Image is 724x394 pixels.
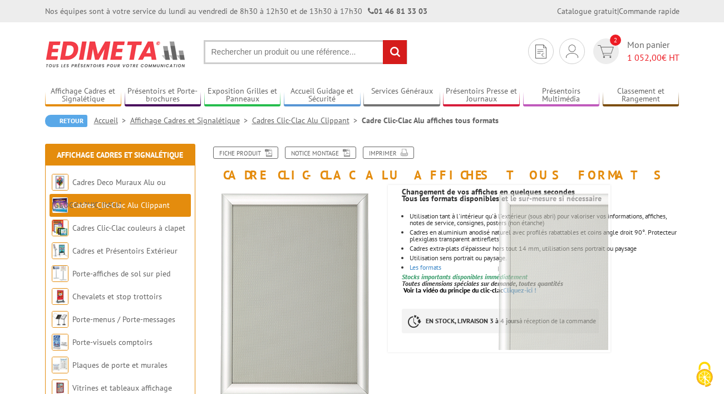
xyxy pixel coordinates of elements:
[72,269,170,279] a: Porte-affiches de sol sur pied
[213,147,278,159] a: Fiche produit
[443,86,520,105] a: Présentoirs Presse et Journaux
[383,40,407,64] input: rechercher
[94,115,130,125] a: Accueil
[590,38,679,64] a: devis rapide 2 Mon panier 1 052,00€ HT
[557,6,679,17] div: |
[204,86,281,105] a: Exposition Grilles et Panneaux
[523,86,600,105] a: Présentoirs Multimédia
[566,45,578,58] img: devis rapide
[627,38,679,64] span: Mon panier
[685,356,724,394] button: Cookies (fenêtre modale)
[72,314,175,324] a: Porte-menus / Porte-messages
[72,383,172,393] a: Vitrines et tableaux affichage
[603,86,679,105] a: Classement et Rangement
[45,86,122,105] a: Affichage Cadres et Signalétique
[252,115,362,125] a: Cadres Clic-Clac Alu Clippant
[52,242,68,259] img: Cadres et Présentoirs Extérieur
[72,337,152,347] a: Porte-visuels comptoirs
[368,6,427,16] strong: 01 46 81 33 03
[557,6,617,16] a: Catalogue gratuit
[72,223,185,233] a: Cadres Clic-Clac couleurs à clapet
[627,51,679,64] span: € HT
[535,45,546,59] img: devis rapide
[284,86,361,105] a: Accueil Guidage et Sécurité
[610,35,621,46] span: 2
[130,115,252,125] a: Affichage Cadres et Signalétique
[363,147,414,159] a: Imprimer
[45,115,87,127] a: Retour
[72,200,170,210] a: Cadres Clic-Clac Alu Clippant
[125,86,201,105] a: Présentoirs et Porte-brochures
[627,52,662,63] span: 1 052,00
[72,246,178,256] a: Cadres et Présentoirs Extérieur
[691,361,718,388] img: Cookies (fenêtre modale)
[52,174,68,191] img: Cadres Deco Muraux Alu ou Bois
[52,288,68,305] img: Chevalets et stop trottoirs
[45,6,427,17] div: Nos équipes sont à votre service du lundi au vendredi de 8h30 à 12h30 et de 13h30 à 17h30
[52,220,68,236] img: Cadres Clic-Clac couleurs à clapet
[57,150,183,160] a: Affichage Cadres et Signalétique
[619,6,679,16] a: Commande rapide
[598,45,614,58] img: devis rapide
[52,311,68,328] img: Porte-menus / Porte-messages
[45,33,187,75] img: Edimeta
[52,357,68,373] img: Plaques de porte et murales
[285,147,356,159] a: Notice Montage
[204,40,407,64] input: Rechercher un produit ou une référence...
[72,360,168,370] a: Plaques de porte et murales
[72,291,162,301] a: Chevalets et stop trottoirs
[52,177,166,210] a: Cadres Deco Muraux Alu ou [GEOGRAPHIC_DATA]
[363,86,440,105] a: Services Généraux
[362,115,499,126] li: Cadre Clic-Clac Alu affiches tous formats
[52,265,68,282] img: Porte-affiches de sol sur pied
[52,334,68,351] img: Porte-visuels comptoirs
